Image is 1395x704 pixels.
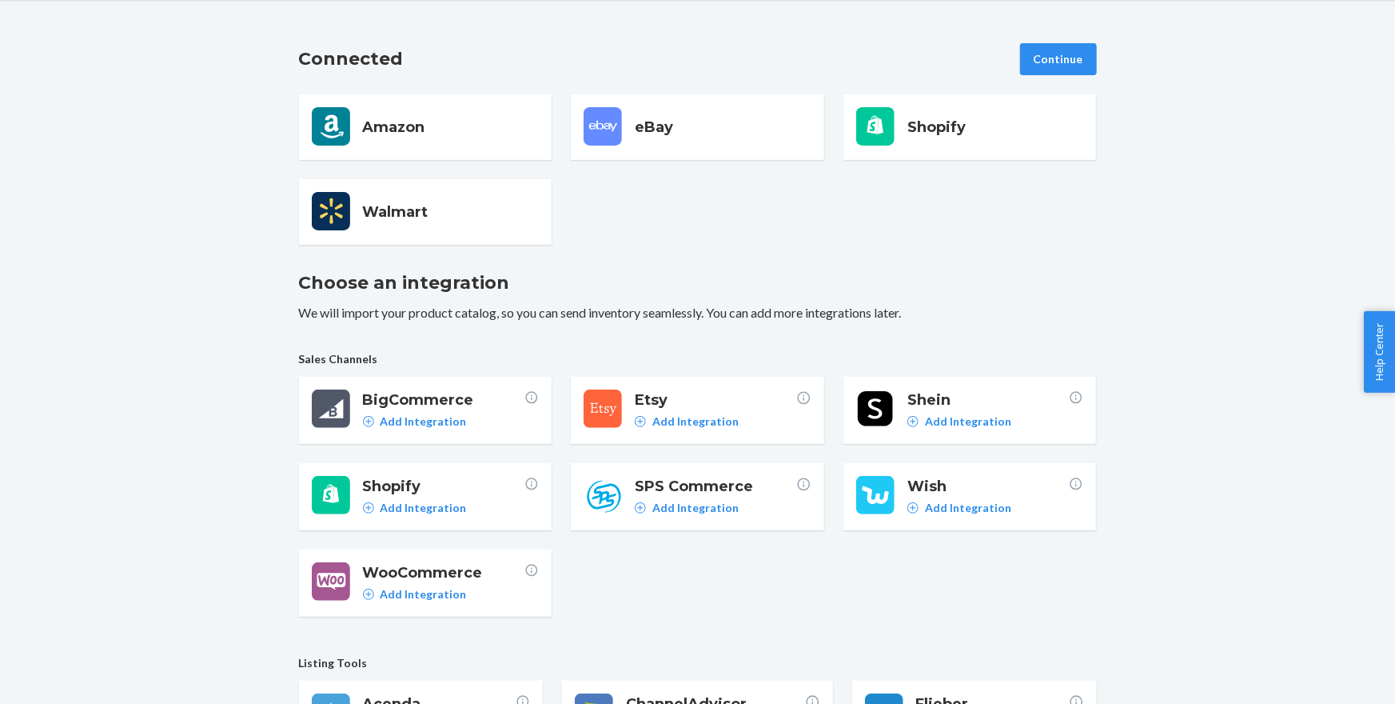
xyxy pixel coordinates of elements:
[363,562,524,583] span: WooCommerce
[925,414,1011,430] p: Add Integration
[652,500,739,516] p: Add Integration
[635,476,796,497] span: SPS Commerce
[635,500,739,516] a: Add Integration
[299,270,1097,296] h2: Choose an integration
[299,304,1097,322] p: We will import your product catalog, so you can send inventory seamlessly. You can add more integ...
[363,414,467,430] a: Add Integration
[635,414,739,430] a: Add Integration
[381,586,467,602] p: Add Integration
[635,390,796,410] span: Etsy
[299,655,1097,671] span: Listing Tools
[1364,311,1395,393] button: Help Center
[907,500,1011,516] a: Add Integration
[363,500,467,516] a: Add Integration
[363,476,524,497] span: Shopify
[907,414,1011,430] a: Add Integration
[381,414,467,430] p: Add Integration
[907,117,1084,138] span: Shopify
[299,351,1097,367] span: Sales Channels
[363,586,467,602] a: Add Integration
[363,202,540,222] span: Walmart
[635,117,811,138] span: eBay
[363,390,524,410] span: BigCommerce
[1020,43,1097,75] button: Continue
[381,500,467,516] p: Add Integration
[925,500,1011,516] p: Add Integration
[907,390,1069,410] span: Shein
[299,46,1007,72] h2: Connected
[652,414,739,430] p: Add Integration
[363,117,540,138] span: Amazon
[907,476,1069,497] span: Wish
